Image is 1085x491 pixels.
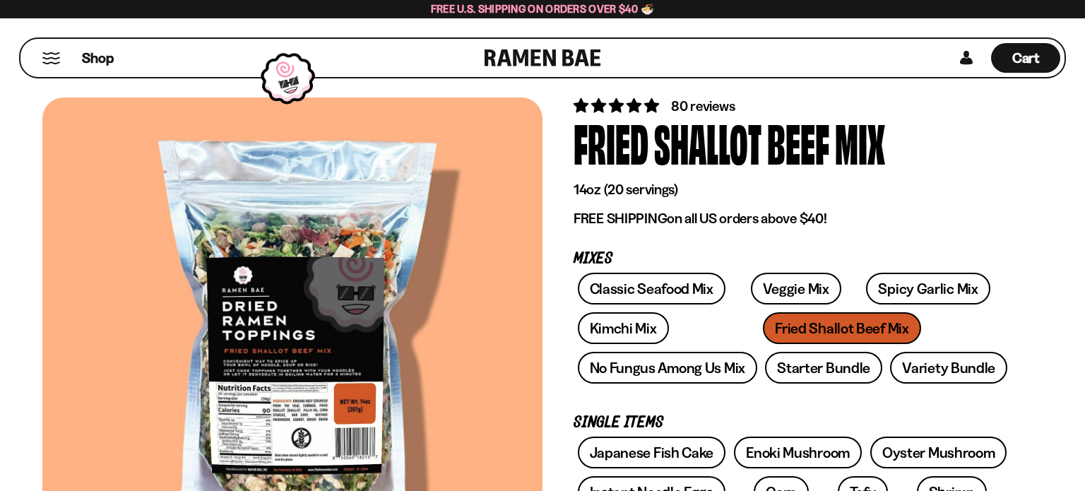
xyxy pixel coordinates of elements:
div: Mix [835,116,885,169]
a: Starter Bundle [765,352,882,384]
a: Spicy Garlic Mix [866,273,990,304]
span: 4.82 stars [574,97,662,114]
a: Japanese Fish Cake [578,437,726,468]
span: Cart [1012,49,1040,66]
a: Enoki Mushroom [734,437,862,468]
button: Mobile Menu Trigger [42,52,61,64]
div: Shallot [654,116,761,169]
a: No Fungus Among Us Mix [578,352,757,384]
div: Cart [991,39,1060,77]
p: Mixes [574,252,1012,266]
a: Veggie Mix [751,273,841,304]
a: Variety Bundle [890,352,1007,384]
a: Oyster Mushroom [870,437,1007,468]
strong: FREE SHIPPING [574,210,667,227]
span: 80 reviews [671,97,735,114]
p: 14oz (20 servings) [574,181,1012,199]
span: Free U.S. Shipping on Orders over $40 🍜 [431,2,655,16]
div: Fried [574,116,648,169]
span: Shop [82,49,114,68]
p: on all US orders above $40! [574,210,1012,227]
a: Classic Seafood Mix [578,273,725,304]
div: Beef [767,116,829,169]
a: Shop [82,43,114,73]
a: Kimchi Mix [578,312,669,344]
p: Single Items [574,416,1012,430]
